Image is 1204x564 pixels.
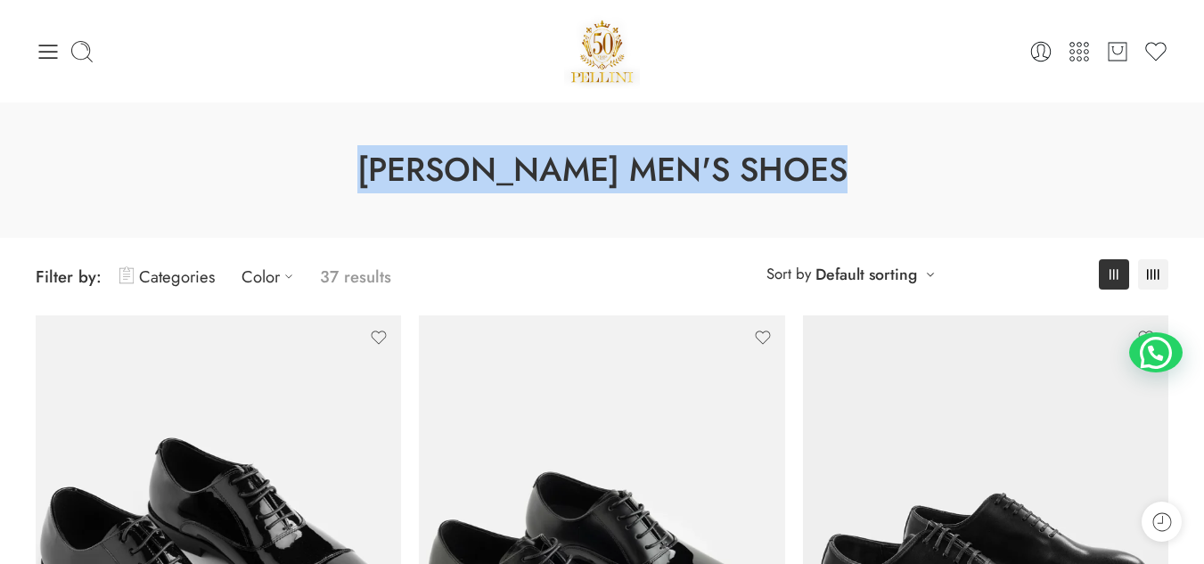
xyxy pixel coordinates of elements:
[564,13,641,89] a: Pellini -
[1143,39,1168,64] a: Wishlist
[320,256,391,298] p: 37 results
[766,259,811,289] span: Sort by
[1105,39,1130,64] a: Cart
[36,265,102,289] span: Filter by:
[242,256,302,298] a: Color
[45,147,1159,193] h1: [PERSON_NAME] Men's Shoes
[564,13,641,89] img: Pellini
[815,262,917,287] a: Default sorting
[119,256,215,298] a: Categories
[1028,39,1053,64] a: Login / Register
